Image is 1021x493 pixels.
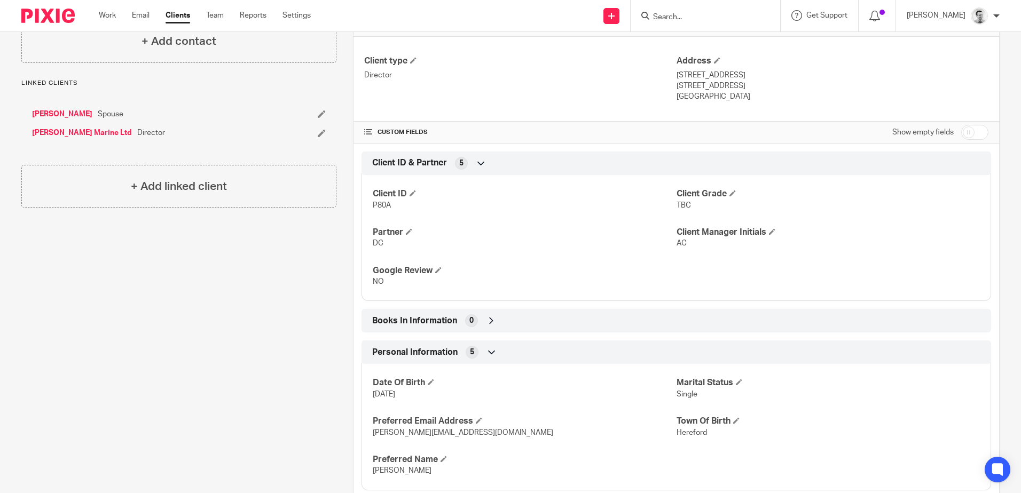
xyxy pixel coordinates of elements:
h4: Partner [373,227,676,238]
img: Pixie [21,9,75,23]
p: [STREET_ADDRESS] [677,81,988,91]
input: Search [652,13,748,22]
span: AC [677,240,687,247]
span: Personal Information [372,347,458,358]
span: DC [373,240,383,247]
a: [PERSON_NAME] Marine Ltd [32,128,132,138]
span: Spouse [98,109,123,120]
label: Show empty fields [892,127,954,138]
h4: Client Grade [677,188,980,200]
p: [PERSON_NAME] [907,10,965,21]
span: 5 [459,158,464,169]
a: [PERSON_NAME] [32,109,92,120]
span: P80A [373,202,391,209]
h4: Town Of Birth [677,416,980,427]
a: Work [99,10,116,21]
span: Client ID & Partner [372,157,447,169]
h4: CUSTOM FIELDS [364,128,676,137]
h4: + Add linked client [131,178,227,195]
span: [PERSON_NAME][EMAIL_ADDRESS][DOMAIN_NAME] [373,429,553,436]
a: Team [206,10,224,21]
a: Email [132,10,150,21]
span: 5 [470,347,474,357]
span: 0 [469,315,474,326]
span: Get Support [806,12,847,19]
h4: Date Of Birth [373,377,676,388]
h4: Preferred Name [373,454,676,465]
a: Reports [240,10,266,21]
span: NO [373,278,384,285]
span: Hereford [677,429,707,436]
h4: Client type [364,55,676,67]
p: [GEOGRAPHIC_DATA] [677,91,988,102]
p: [STREET_ADDRESS] [677,70,988,81]
h4: Marital Status [677,377,980,388]
h4: Client ID [373,188,676,200]
h4: Address [677,55,988,67]
p: Linked clients [21,79,336,88]
span: Single [677,391,697,398]
span: [DATE] [373,391,395,398]
img: Andy_2025.jpg [971,7,988,25]
span: Director [137,128,165,138]
span: TBC [677,202,691,209]
h4: Google Review [373,265,676,276]
span: [PERSON_NAME] [373,467,431,474]
a: Clients [166,10,190,21]
p: Director [364,70,676,81]
h4: Preferred Email Address [373,416,676,427]
a: Settings [282,10,311,21]
h4: + Add contact [142,33,216,50]
span: Books In Information [372,315,457,327]
h4: Client Manager Initials [677,227,980,238]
